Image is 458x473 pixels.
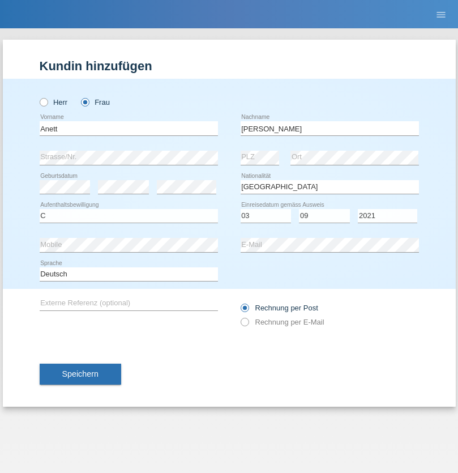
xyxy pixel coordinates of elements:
input: Frau [81,98,88,105]
label: Rechnung per E-Mail [241,318,324,326]
a: menu [430,11,452,18]
i: menu [435,9,447,20]
label: Herr [40,98,68,106]
button: Speichern [40,364,121,385]
label: Frau [81,98,110,106]
input: Rechnung per Post [241,304,248,318]
h1: Kundin hinzufügen [40,59,419,73]
span: Speichern [62,369,99,378]
input: Herr [40,98,47,105]
label: Rechnung per Post [241,304,318,312]
input: Rechnung per E-Mail [241,318,248,332]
